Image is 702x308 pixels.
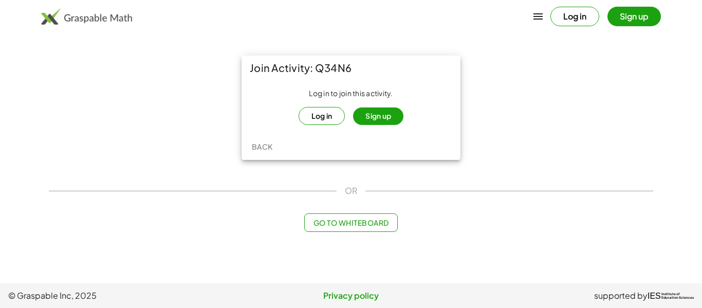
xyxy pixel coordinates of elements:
span: IES [648,291,661,301]
span: supported by [594,289,648,302]
a: Privacy policy [237,289,466,302]
span: OR [345,185,357,197]
button: Log in [299,107,345,125]
button: Log in [550,7,599,26]
span: Back [251,142,272,151]
div: Join Activity: Q34N6 [242,56,460,80]
button: Go to Whiteboard [304,213,397,232]
button: Back [246,137,279,156]
span: Go to Whiteboard [313,218,389,227]
span: © Graspable Inc, 2025 [8,289,237,302]
div: Log in to join this activity. [250,88,452,125]
button: Sign up [607,7,661,26]
button: Sign up [353,107,403,125]
a: IESInstitute ofEducation Sciences [648,289,694,302]
span: Institute of Education Sciences [661,293,694,300]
